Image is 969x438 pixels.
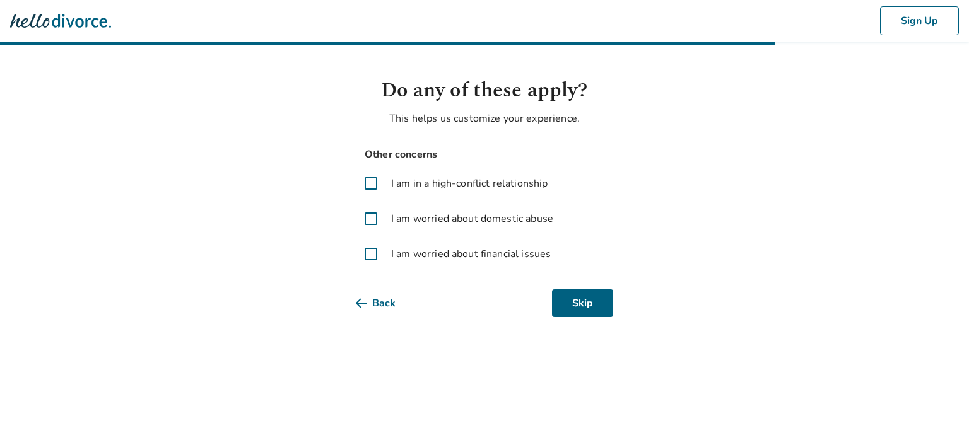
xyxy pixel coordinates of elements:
[391,211,553,226] span: I am worried about domestic abuse
[356,289,416,317] button: Back
[552,289,613,317] button: Skip
[391,246,551,262] span: I am worried about financial issues
[356,146,613,163] span: Other concerns
[880,6,959,35] button: Sign Up
[356,111,613,126] p: This helps us customize your experience.
[10,8,111,33] img: Hello Divorce Logo
[356,76,613,106] h1: Do any of these apply?
[391,176,548,191] span: I am in a high-conflict relationship
[906,377,969,438] iframe: Chat Widget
